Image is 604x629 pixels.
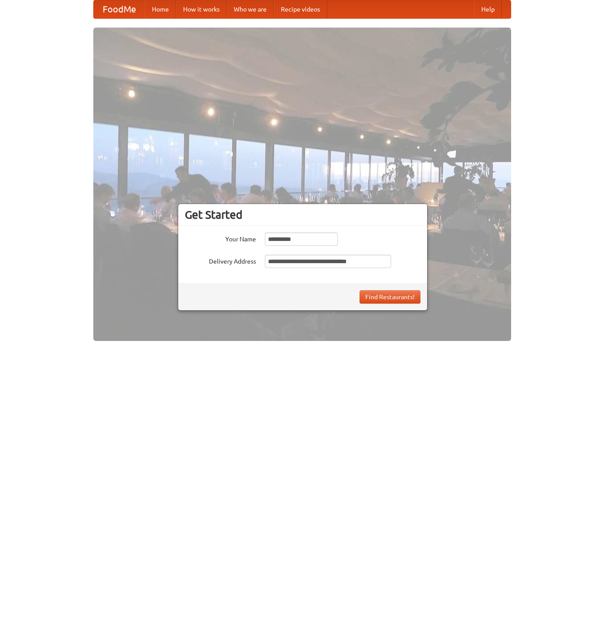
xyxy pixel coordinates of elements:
h3: Get Started [185,208,420,221]
a: FoodMe [94,0,145,18]
label: Your Name [185,232,256,244]
a: Help [474,0,502,18]
a: Who we are [227,0,274,18]
a: How it works [176,0,227,18]
button: Find Restaurants! [360,290,420,304]
label: Delivery Address [185,255,256,266]
a: Home [145,0,176,18]
a: Recipe videos [274,0,327,18]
